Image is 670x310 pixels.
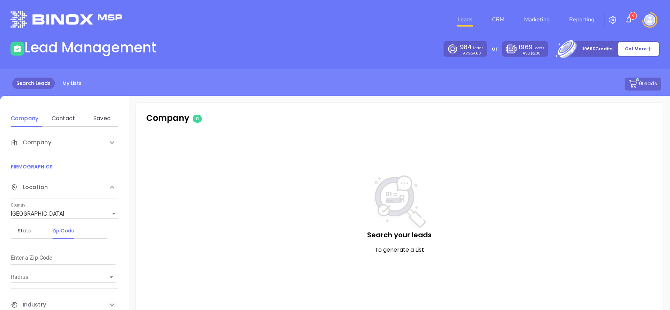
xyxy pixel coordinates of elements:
[11,183,48,192] span: Location
[10,11,122,28] img: logo
[50,226,77,235] div: Zip Code
[12,78,55,89] a: Search Leads
[146,112,319,124] p: Company
[11,226,38,235] div: State
[11,132,118,153] div: Company
[630,12,636,19] sup: 3
[150,230,649,240] p: Search your leads
[523,52,541,55] p: AVG
[566,13,597,27] a: Reporting
[11,176,118,199] div: Location
[609,16,617,24] img: iconSetting
[625,78,661,91] button: 0Leads
[193,115,202,123] span: 0
[58,78,86,89] a: My Lists
[88,114,116,123] div: Saved
[11,301,46,309] span: Industry
[50,114,77,123] div: Contact
[11,138,51,147] span: Company
[150,246,649,254] p: To generate a List
[519,43,532,51] span: 1969
[11,163,118,171] p: FIRMOGRAPHICS
[582,45,612,52] p: 19690 Credits
[625,16,633,24] img: iconNotification
[106,272,116,282] button: Open
[460,43,472,51] span: 984
[521,13,552,27] a: Marketing
[11,208,118,219] div: [GEOGRAPHIC_DATA]
[11,203,25,208] label: Country
[492,45,498,53] p: or
[632,13,634,18] span: 3
[519,43,544,52] p: Leads
[530,51,541,56] span: $2.30
[489,13,507,27] a: CRM
[455,13,475,27] a: Leads
[463,52,481,55] p: AVG
[618,42,660,56] button: Get More
[460,43,484,52] p: Leads
[644,14,655,26] img: user
[373,175,426,230] img: NoSearch
[11,114,38,123] div: Company
[471,51,481,56] span: $4.60
[24,39,157,56] h1: Lead Management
